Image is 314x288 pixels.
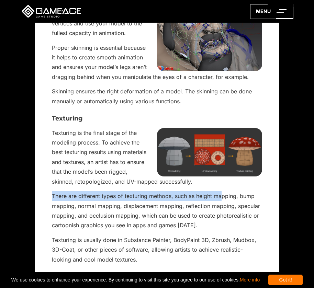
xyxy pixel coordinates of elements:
div: Got it! [268,275,303,285]
p: Texturing is the final stage of the modeling process. To achieve the best texturing results using... [52,128,262,187]
img: how to make a 3d model in unity [157,128,262,176]
p: Texturing is usually done in Substance Painter, BodyPaint 3D, Zbrush, Mudbox, 3D-Coat, or other p... [52,235,262,264]
a: More info [240,277,260,283]
p: There are different types of texturing methods, such as height mapping, bump mapping, normal mapp... [52,191,262,230]
a: menu [250,4,293,19]
span: We use cookies to enhance your experience. By continuing to visit this site you agree to our use ... [11,275,260,285]
h3: Texturing [52,115,262,122]
p: Skinning ensures the right deformation of a model. The skinning can be done manually or automatic... [52,87,262,106]
p: Proper skinning is essential because it helps to create smooth animation and ensures your model’s... [52,43,262,82]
